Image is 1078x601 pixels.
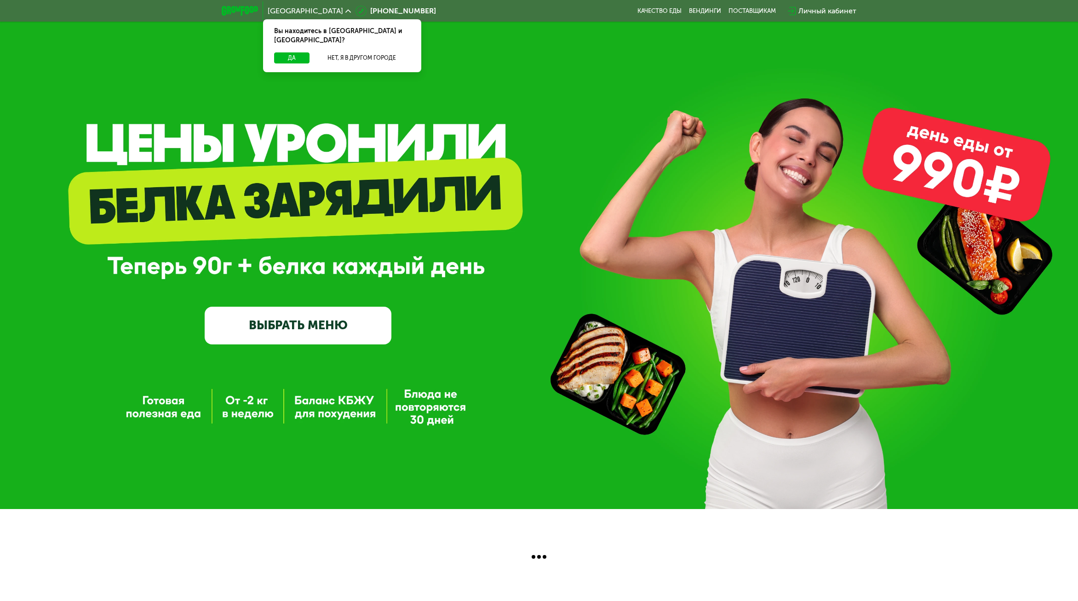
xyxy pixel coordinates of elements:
div: поставщикам [728,7,776,15]
button: Нет, я в другом городе [313,52,410,63]
a: Вендинги [689,7,721,15]
button: Да [274,52,310,63]
div: Личный кабинет [798,6,856,17]
span: [GEOGRAPHIC_DATA] [268,7,343,15]
a: Качество еды [637,7,682,15]
a: ВЫБРАТЬ МЕНЮ [205,307,391,344]
a: [PHONE_NUMBER] [356,6,436,17]
div: Вы находитесь в [GEOGRAPHIC_DATA] и [GEOGRAPHIC_DATA]? [263,19,421,52]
